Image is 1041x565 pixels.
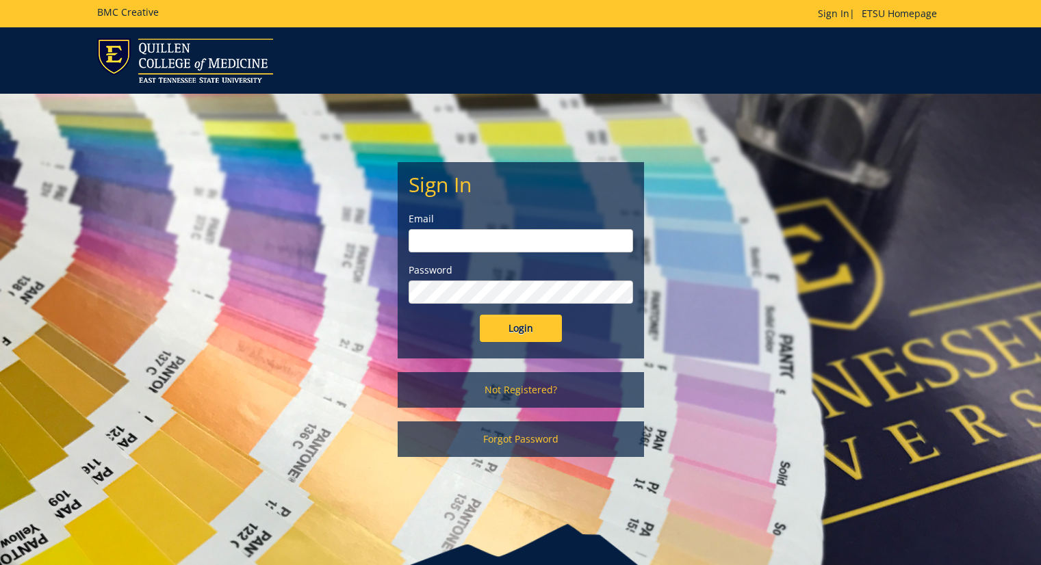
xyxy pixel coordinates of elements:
[97,7,159,17] h5: BMC Creative
[409,212,633,226] label: Email
[398,421,644,457] a: Forgot Password
[409,173,633,196] h2: Sign In
[855,7,944,20] a: ETSU Homepage
[409,263,633,277] label: Password
[97,38,273,83] img: ETSU logo
[818,7,944,21] p: |
[480,315,562,342] input: Login
[398,372,644,408] a: Not Registered?
[818,7,849,20] a: Sign In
